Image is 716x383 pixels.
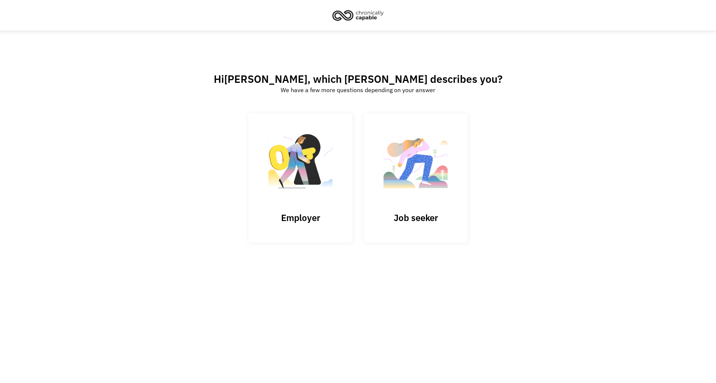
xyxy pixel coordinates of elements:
div: We have a few more questions depending on your answer [281,85,435,94]
img: Chronically Capable logo [330,7,386,23]
a: Job seeker [364,113,468,242]
h2: Hi , which [PERSON_NAME] describes you? [214,72,503,85]
span: [PERSON_NAME] [224,72,307,86]
input: Submit [248,113,352,243]
h3: Job seeker [378,212,453,223]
